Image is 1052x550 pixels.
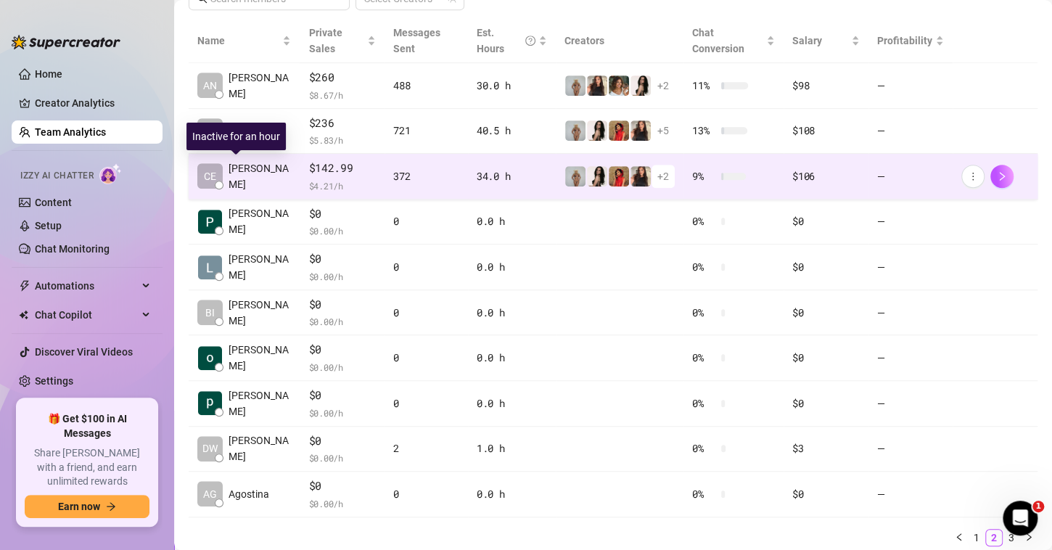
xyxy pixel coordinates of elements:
[308,160,376,177] span: $142.99
[950,529,968,546] li: Previous Page
[657,168,669,184] span: + 2
[969,530,985,546] a: 1
[393,123,459,139] div: 721
[12,35,120,49] img: logo-BBDzfeDw.svg
[25,412,149,440] span: 🎁 Get $100 in AI Messages
[477,123,547,139] div: 40.5 h
[308,133,376,147] span: $ 5.83 /h
[229,70,291,102] span: [PERSON_NAME]
[792,78,860,94] div: $98
[868,427,953,472] td: —
[868,63,953,109] td: —
[308,27,342,54] span: Private Sales
[198,346,222,370] img: Krish
[692,259,715,275] span: 0 %
[186,123,286,150] div: Inactive for an hour
[19,310,28,320] img: Chat Copilot
[308,69,376,86] span: $260
[692,213,715,229] span: 0 %
[229,251,291,283] span: [PERSON_NAME]
[35,303,138,327] span: Chat Copilot
[587,75,607,96] img: diandradelgado
[477,168,547,184] div: 34.0 h
[229,432,291,464] span: [PERSON_NAME]
[1024,533,1033,541] span: right
[229,486,269,502] span: Agostina
[308,205,376,223] span: $0
[477,259,547,275] div: 0.0 h
[393,78,459,94] div: 488
[308,115,376,132] span: $236
[868,335,953,381] td: —
[189,19,300,63] th: Name
[35,91,151,115] a: Creator Analytics
[35,126,106,138] a: Team Analytics
[955,533,963,541] span: left
[229,297,291,329] span: [PERSON_NAME]
[35,243,110,255] a: Chat Monitoring
[525,25,535,57] span: question-circle
[477,78,547,94] div: 30.0 h
[393,168,459,184] div: 372
[393,305,459,321] div: 0
[792,213,860,229] div: $0
[198,255,222,279] img: Lorenzo
[997,171,1007,181] span: right
[308,496,376,511] span: $ 0.00 /h
[692,123,715,139] span: 13 %
[477,213,547,229] div: 0.0 h
[308,406,376,420] span: $ 0.00 /h
[20,169,94,183] span: Izzy AI Chatter
[792,259,860,275] div: $0
[877,35,932,46] span: Profitability
[308,88,376,102] span: $ 8.67 /h
[25,446,149,489] span: Share [PERSON_NAME] with a friend, and earn unlimited rewards
[393,27,440,54] span: Messages Sent
[308,387,376,404] span: $0
[868,472,953,517] td: —
[308,360,376,374] span: $ 0.00 /h
[477,440,547,456] div: 1.0 h
[692,486,715,502] span: 0 %
[308,451,376,465] span: $ 0.00 /h
[198,391,222,415] img: paige
[1003,501,1037,535] iframe: Intercom live chat
[58,501,100,512] span: Earn now
[203,486,217,502] span: AG
[393,440,459,456] div: 2
[692,78,715,94] span: 11 %
[692,27,744,54] span: Chat Conversion
[609,120,629,141] img: bellatendresse
[1032,501,1044,512] span: 1
[657,78,669,94] span: + 2
[35,346,133,358] a: Discover Viral Videos
[35,274,138,297] span: Automations
[19,280,30,292] span: thunderbolt
[393,486,459,502] div: 0
[202,440,218,456] span: DW
[204,168,216,184] span: CE
[985,529,1003,546] li: 2
[792,350,860,366] div: $0
[587,166,607,186] img: ChloeLove
[868,381,953,427] td: —
[792,168,860,184] div: $106
[692,305,715,321] span: 0 %
[868,200,953,245] td: —
[477,486,547,502] div: 0.0 h
[35,220,62,231] a: Setup
[565,120,585,141] img: Barbi
[692,395,715,411] span: 0 %
[986,530,1002,546] a: 2
[792,123,860,139] div: $108
[198,210,222,234] img: Paige
[308,223,376,238] span: $ 0.00 /h
[1003,530,1019,546] a: 3
[792,486,860,502] div: $0
[565,166,585,186] img: Barbi
[565,75,585,96] img: Barbi
[477,395,547,411] div: 0.0 h
[393,259,459,275] div: 0
[556,19,683,63] th: Creators
[792,395,860,411] div: $0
